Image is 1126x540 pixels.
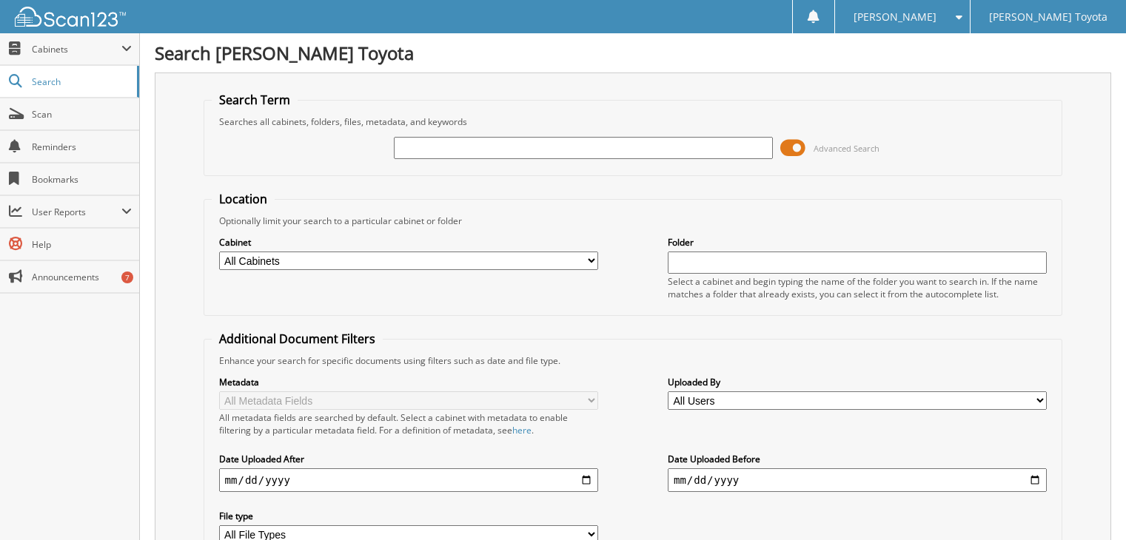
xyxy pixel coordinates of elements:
[32,271,132,283] span: Announcements
[668,236,1047,249] label: Folder
[668,275,1047,300] div: Select a cabinet and begin typing the name of the folder you want to search in. If the name match...
[668,376,1047,388] label: Uploaded By
[155,41,1111,65] h1: Search [PERSON_NAME] Toyota
[512,424,532,436] a: here
[32,173,132,186] span: Bookmarks
[854,13,936,21] span: [PERSON_NAME]
[32,206,121,218] span: User Reports
[32,238,132,251] span: Help
[989,13,1107,21] span: [PERSON_NAME] Toyota
[32,43,121,55] span: Cabinets
[32,141,132,153] span: Reminders
[219,376,598,388] label: Metadata
[212,92,298,108] legend: Search Term
[219,453,598,465] label: Date Uploaded After
[219,236,598,249] label: Cabinet
[668,468,1047,492] input: end
[814,143,879,154] span: Advanced Search
[219,411,598,436] div: All metadata fields are searched by default. Select a cabinet with metadata to enable filtering b...
[219,468,598,492] input: start
[32,108,132,121] span: Scan
[212,331,383,347] legend: Additional Document Filters
[121,271,133,283] div: 7
[32,75,130,88] span: Search
[212,215,1055,227] div: Optionally limit your search to a particular cabinet or folder
[668,453,1047,465] label: Date Uploaded Before
[219,510,598,522] label: File type
[212,191,275,207] legend: Location
[212,115,1055,128] div: Searches all cabinets, folders, files, metadata, and keywords
[15,7,126,27] img: scan123-logo-white.svg
[212,354,1055,367] div: Enhance your search for specific documents using filters such as date and file type.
